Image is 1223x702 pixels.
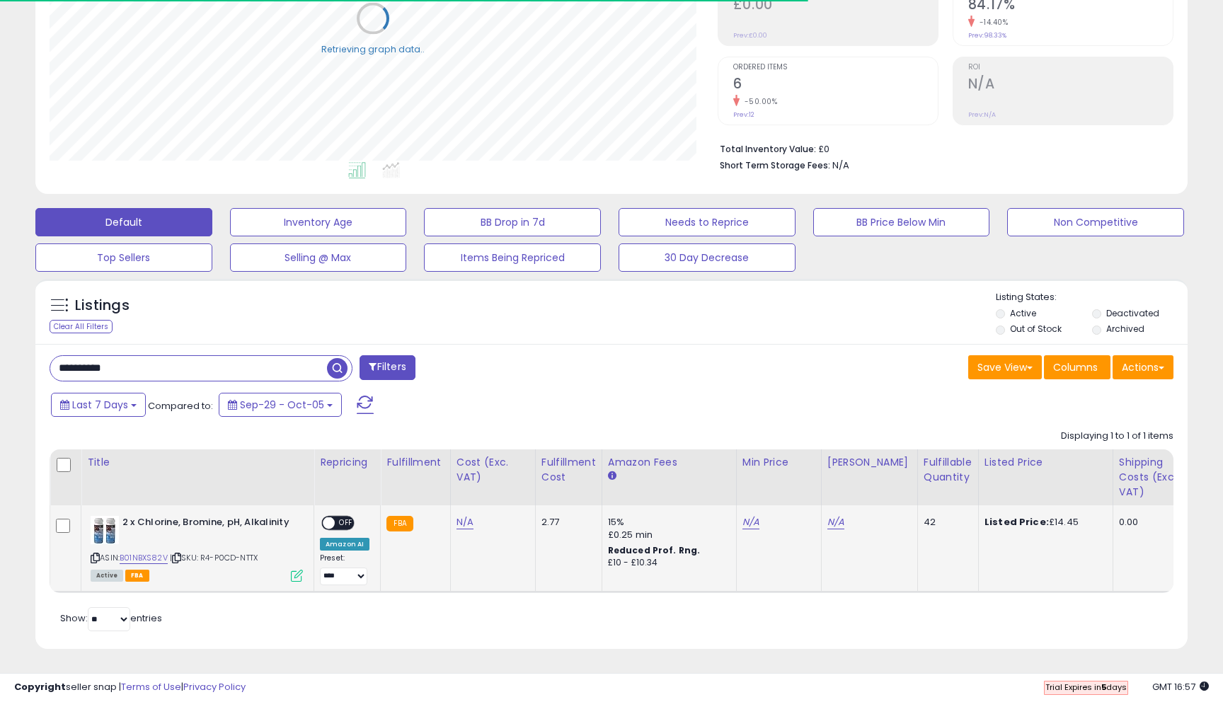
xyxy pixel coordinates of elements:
[813,208,990,236] button: BB Price Below Min
[1119,455,1192,500] div: Shipping Costs (Exc. VAT)
[60,611,162,625] span: Show: entries
[457,515,473,529] a: N/A
[832,159,849,172] span: N/A
[125,570,149,582] span: FBA
[827,455,912,470] div: [PERSON_NAME]
[1106,323,1144,335] label: Archived
[148,399,213,413] span: Compared to:
[608,516,725,529] div: 15%
[360,355,415,380] button: Filters
[924,516,968,529] div: 42
[1045,681,1127,693] span: Trial Expires in days
[457,455,529,485] div: Cost (Exc. VAT)
[75,296,130,316] h5: Listings
[619,243,796,272] button: 30 Day Decrease
[608,529,725,541] div: £0.25 min
[230,243,407,272] button: Selling @ Max
[219,393,342,417] button: Sep-29 - Oct-05
[51,393,146,417] button: Last 7 Days
[742,515,759,529] a: N/A
[1106,307,1159,319] label: Deactivated
[984,515,1049,529] b: Listed Price:
[320,455,374,470] div: Repricing
[320,538,369,551] div: Amazon AI
[720,159,830,171] b: Short Term Storage Fees:
[91,516,119,544] img: 3132nAfrLPL._SL40_.jpg
[14,680,66,694] strong: Copyright
[924,455,972,485] div: Fulfillable Quantity
[1044,355,1110,379] button: Columns
[541,455,596,485] div: Fulfillment Cost
[608,455,730,470] div: Amazon Fees
[740,96,778,107] small: -50.00%
[35,208,212,236] button: Default
[424,208,601,236] button: BB Drop in 7d
[50,320,113,333] div: Clear All Filters
[1152,680,1209,694] span: 2025-10-13 16:57 GMT
[91,516,303,580] div: ASIN:
[968,64,1173,71] span: ROI
[122,516,294,533] b: 2 x Chlorine, Bromine, pH, Alkalinity
[1061,430,1173,443] div: Displaying 1 to 1 of 1 items
[720,139,1163,156] li: £0
[541,516,591,529] div: 2.77
[742,455,815,470] div: Min Price
[120,552,168,564] a: B01NBXS82V
[984,516,1102,529] div: £14.45
[968,76,1173,95] h2: N/A
[733,76,938,95] h2: 6
[170,552,258,563] span: | SKU: R4-P0CD-NTTX
[424,243,601,272] button: Items Being Repriced
[619,208,796,236] button: Needs to Reprice
[91,570,123,582] span: All listings currently available for purchase on Amazon
[72,398,128,412] span: Last 7 Days
[1007,208,1184,236] button: Non Competitive
[230,208,407,236] button: Inventory Age
[121,680,181,694] a: Terms of Use
[240,398,324,412] span: Sep-29 - Oct-05
[968,31,1006,40] small: Prev: 98.33%
[733,64,938,71] span: Ordered Items
[1010,323,1062,335] label: Out of Stock
[608,544,701,556] b: Reduced Prof. Rng.
[1101,681,1106,693] b: 5
[386,455,444,470] div: Fulfillment
[968,355,1042,379] button: Save View
[335,517,357,529] span: OFF
[183,680,246,694] a: Privacy Policy
[996,291,1187,304] p: Listing States:
[1053,360,1098,374] span: Columns
[827,515,844,529] a: N/A
[733,31,767,40] small: Prev: £0.00
[1119,516,1187,529] div: 0.00
[386,516,413,531] small: FBA
[1113,355,1173,379] button: Actions
[14,681,246,694] div: seller snap | |
[975,17,1009,28] small: -14.40%
[608,557,725,569] div: £10 - £10.34
[733,110,754,119] small: Prev: 12
[1010,307,1036,319] label: Active
[608,470,616,483] small: Amazon Fees.
[35,243,212,272] button: Top Sellers
[984,455,1107,470] div: Listed Price
[320,553,369,585] div: Preset:
[968,110,996,119] small: Prev: N/A
[87,455,308,470] div: Title
[720,143,816,155] b: Total Inventory Value:
[321,42,425,55] div: Retrieving graph data..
